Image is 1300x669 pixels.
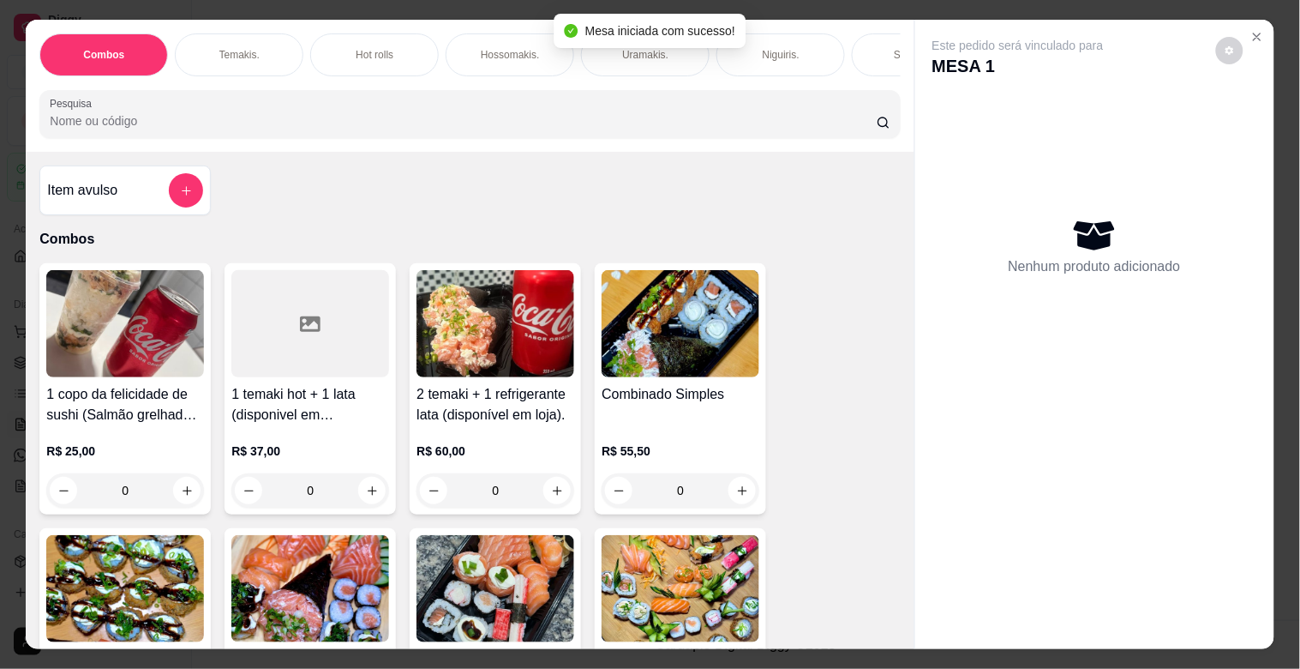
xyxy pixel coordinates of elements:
[602,270,759,377] img: product-image
[83,48,124,62] p: Combos
[356,48,393,62] p: Hot rolls
[416,535,574,642] img: product-image
[763,48,800,62] p: Niguiris.
[46,270,204,377] img: product-image
[622,48,668,62] p: Uramakis.
[47,180,117,201] h4: Item avulso
[50,112,877,130] input: Pesquisa
[1009,256,1181,277] p: Nenhum produto adicionado
[173,477,201,504] button: increase-product-quantity
[169,173,203,208] button: add-separate-item
[50,477,77,504] button: decrease-product-quantity
[932,54,1104,78] p: MESA 1
[932,37,1104,54] p: Este pedido será vinculado para
[46,384,204,425] h4: 1 copo da felicidade de sushi (Salmão grelhado) 200ml + 1 lata (disponivel em [GEOGRAPHIC_DATA])
[39,229,900,250] p: Combos
[219,48,260,62] p: Temakis.
[231,443,389,460] p: R$ 37,00
[416,384,574,425] h4: 2 temaki + 1 refrigerante lata (disponível em loja).
[1216,37,1243,64] button: decrease-product-quantity
[46,443,204,460] p: R$ 25,00
[358,477,386,504] button: increase-product-quantity
[416,443,574,460] p: R$ 60,00
[1243,23,1271,51] button: Close
[231,535,389,642] img: product-image
[602,535,759,642] img: product-image
[50,96,98,111] label: Pesquisa
[46,535,204,642] img: product-image
[565,24,578,38] span: check-circle
[894,48,938,62] p: Sashimis.
[602,443,759,460] p: R$ 55,50
[602,384,759,405] h4: Combinado Simples
[235,477,262,504] button: decrease-product-quantity
[585,24,735,38] span: Mesa iniciada com sucesso!
[231,384,389,425] h4: 1 temaki hot + 1 lata (disponivel em [GEOGRAPHIC_DATA])
[481,48,540,62] p: Hossomakis.
[416,270,574,377] img: product-image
